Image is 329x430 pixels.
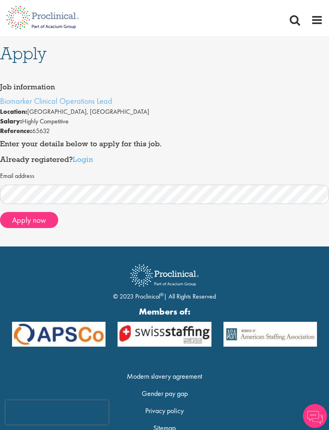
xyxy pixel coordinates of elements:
[145,406,184,415] a: Privacy policy
[6,322,112,347] img: APSCo
[142,389,188,398] a: Gender pay gap
[160,291,164,298] sup: ®
[12,305,317,318] strong: Members of:
[303,404,327,428] img: Chatbot
[112,322,217,347] img: APSCo
[127,371,202,381] a: Modern slavery agreement
[217,322,323,347] img: APSCo
[124,259,205,292] img: Proclinical Recruitment
[6,400,108,424] iframe: reCAPTCHA
[73,154,93,164] a: Login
